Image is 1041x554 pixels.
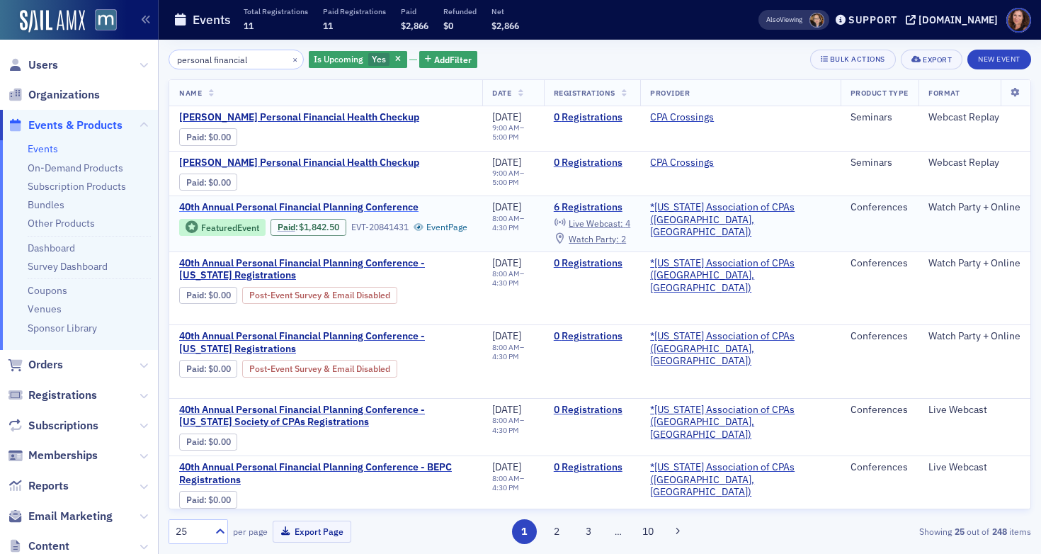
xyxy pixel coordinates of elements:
a: Paid [186,132,204,142]
span: : [186,132,208,142]
span: CPA Crossings [650,157,739,169]
span: $0.00 [208,363,231,374]
time: 4:30 PM [492,278,519,288]
div: Conferences [851,201,909,214]
time: 5:00 PM [492,177,519,187]
a: 0 Registrations [554,330,630,343]
span: Email Marketing [28,509,113,524]
time: 8:00 AM [492,268,520,278]
div: Post-Event Survey [242,360,397,377]
span: $2,866 [491,20,519,31]
span: Content [28,538,69,554]
input: Search… [169,50,304,69]
span: Watch Party : [569,233,619,244]
a: Watch Party: 2 [554,233,626,244]
span: Walter Haig's Personal Financial Health Checkup [179,111,419,124]
span: … [608,525,628,538]
span: [DATE] [492,200,521,213]
div: [DOMAIN_NAME] [918,13,998,26]
img: SailAMX [95,9,117,31]
a: Coupons [28,284,67,297]
span: [DATE] [492,460,521,473]
a: *[US_STATE] Association of CPAs ([GEOGRAPHIC_DATA], [GEOGRAPHIC_DATA]) [650,404,830,441]
a: CPA Crossings [650,111,714,124]
p: Total Registrations [244,6,308,16]
span: [DATE] [492,111,521,123]
div: Showing out of items [753,525,1031,538]
span: 40th Annual Personal Financial Planning Conference - Delaware Society of CPAs Registrations [179,404,472,429]
span: 11 [244,20,254,31]
span: Walter Haig's Personal Financial Health Checkup [179,157,419,169]
span: 40th Annual Personal Financial Planning Conference - Connecticut Registrations [179,330,472,355]
p: Paid Registrations [323,6,386,16]
a: 6 Registrations [554,201,630,214]
div: Watch Party + Online [928,257,1020,270]
div: Paid: 8 - $184250 [271,219,346,236]
div: – [492,416,534,434]
label: per page [233,525,268,538]
p: Net [491,6,519,16]
div: Also [766,15,780,24]
a: Reports [8,478,69,494]
span: Subscriptions [28,418,98,434]
a: Content [8,538,69,554]
span: Profile [1006,8,1031,33]
h1: Events [193,11,231,28]
div: Paid: 0 - $0 [179,128,237,145]
div: – [492,343,534,361]
a: Organizations [8,87,100,103]
span: [DATE] [492,329,521,342]
div: Paid: 1 - $0 [179,434,237,451]
a: Dashboard [28,242,75,254]
a: Events [28,142,58,155]
span: : [186,494,208,505]
button: Export Page [273,521,351,543]
span: Is Upcoming [314,53,363,64]
span: *Maryland Association of CPAs (Timonium, MD) [650,257,830,295]
div: – [492,214,534,232]
div: Conferences [851,257,909,270]
div: Conferences [851,404,909,417]
a: Subscription Products [28,180,126,193]
a: Registrations [8,388,97,403]
a: Events & Products [8,118,123,133]
a: *[US_STATE] Association of CPAs ([GEOGRAPHIC_DATA], [GEOGRAPHIC_DATA]) [650,257,830,295]
span: : [186,290,208,300]
a: On-Demand Products [28,162,123,174]
div: Paid: 0 - $0 [179,174,237,191]
p: Refunded [443,6,477,16]
button: 1 [512,519,537,544]
span: Add Filter [434,53,472,66]
span: 40th Annual Personal Financial Planning Conference - Oklahoma Registrations [179,257,472,282]
div: Webcast Replay [928,111,1020,124]
div: Post-Event Survey [242,287,397,304]
a: Paid [186,363,204,374]
a: View Homepage [85,9,117,33]
a: Bundles [28,198,64,211]
span: Viewing [766,15,802,25]
span: Events & Products [28,118,123,133]
span: CPA Crossings [650,111,739,124]
div: Yes [309,51,407,69]
span: : [186,436,208,447]
span: : [186,177,208,188]
a: Sponsor Library [28,322,97,334]
a: *[US_STATE] Association of CPAs ([GEOGRAPHIC_DATA], [GEOGRAPHIC_DATA]) [650,201,830,239]
span: *Maryland Association of CPAs (Timonium, MD) [650,201,830,239]
button: 10 [636,519,661,544]
a: Live Webcast: 4 [554,217,630,229]
a: EventPage [414,222,467,232]
span: Provider [650,88,690,98]
a: Paid [186,494,204,505]
time: 9:00 AM [492,123,520,132]
a: *[US_STATE] Association of CPAs ([GEOGRAPHIC_DATA], [GEOGRAPHIC_DATA]) [650,461,830,499]
span: Name [179,88,202,98]
button: AddFilter [419,51,477,69]
a: 40th Annual Personal Financial Planning Conference - [US_STATE] Registrations [179,257,472,282]
span: [DATE] [492,256,521,269]
time: 8:00 AM [492,473,520,483]
span: $0.00 [208,132,231,142]
span: Registrations [554,88,615,98]
time: 4:30 PM [492,482,519,492]
a: Paid [186,436,204,447]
